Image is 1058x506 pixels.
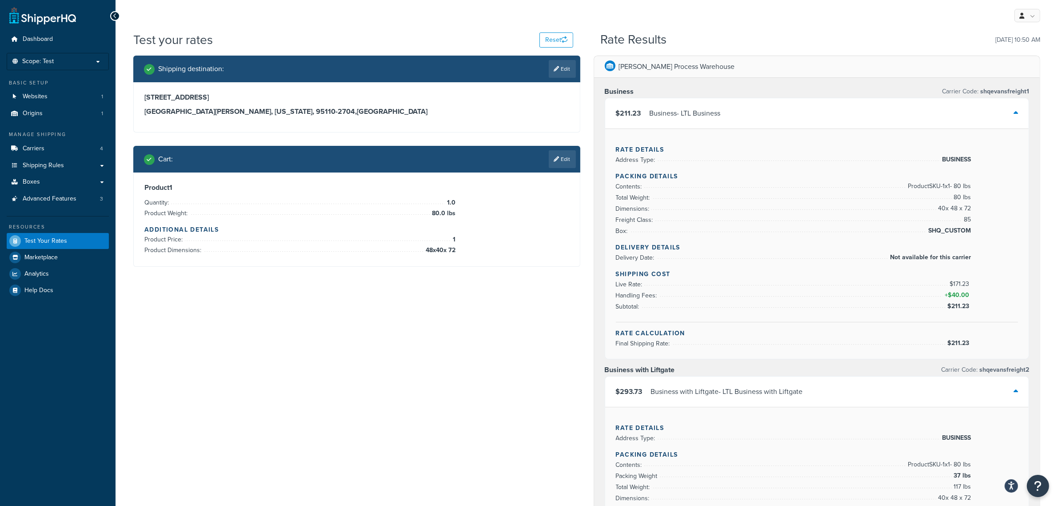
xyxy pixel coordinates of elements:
a: Help Docs [7,282,109,298]
li: Advanced Features [7,191,109,207]
span: Final Shipping Rate: [616,339,672,348]
span: $293.73 [616,386,643,397]
a: Boxes [7,174,109,190]
a: Marketplace [7,249,109,265]
span: Help Docs [24,287,53,294]
h2: Cart : [158,155,173,163]
a: Advanced Features3 [7,191,109,207]
h4: Rate Details [616,423,1018,433]
span: Product Dimensions: [144,245,204,255]
h3: Business [605,87,634,96]
span: Total Weight: [616,482,652,492]
span: + [942,290,971,301]
span: Product SKU-1 x 1 - 80 lbs [906,459,971,470]
h2: Shipping destination : [158,65,224,73]
span: Live Rate: [616,280,645,289]
span: $40.00 [948,290,971,300]
li: Origins [7,105,109,122]
h2: Rate Results [600,33,667,47]
a: Shipping Rules [7,157,109,174]
h4: Additional Details [144,225,569,234]
div: Business with Liftgate - LTL Business with Liftgate [651,386,803,398]
span: 4 [100,145,103,153]
li: Websites [7,88,109,105]
span: 1 [101,93,103,100]
div: Resources [7,223,109,231]
a: Edit [549,60,576,78]
span: 40 x 48 x 72 [936,203,971,214]
span: 80.0 lbs [430,208,455,219]
p: [PERSON_NAME] Process Warehouse [619,60,735,73]
li: Analytics [7,266,109,282]
a: Test Your Rates [7,233,109,249]
span: Not available for this carrier [888,252,971,263]
div: Business - LTL Business [650,107,721,120]
span: Handling Fees: [616,291,659,300]
a: Dashboard [7,31,109,48]
span: 1 [101,110,103,117]
span: Boxes [23,178,40,186]
div: Basic Setup [7,79,109,87]
span: 117 lbs [952,482,971,492]
h3: [GEOGRAPHIC_DATA][PERSON_NAME], [US_STATE], 95110-2704 , [GEOGRAPHIC_DATA] [144,107,569,116]
span: Dimensions: [616,494,652,503]
span: BUSINESS [940,433,971,443]
span: $211.23 [947,338,971,348]
h4: Rate Calculation [616,329,1018,338]
span: Contents: [616,460,644,470]
span: Test Your Rates [24,237,67,245]
span: Shipping Rules [23,162,64,169]
h4: Rate Details [616,145,1018,154]
span: $171.23 [950,279,971,289]
span: 40 x 48 x 72 [936,493,971,503]
h4: Delivery Details [616,243,1018,252]
span: Websites [23,93,48,100]
span: Advanced Features [23,195,76,203]
span: Box: [616,226,630,236]
button: Reset [539,32,573,48]
span: 48 x 40 x 72 [423,245,455,256]
span: Freight Class: [616,215,655,225]
span: 3 [100,195,103,203]
p: [DATE] 10:50 AM [995,34,1040,46]
p: Carrier Code: [941,364,1029,376]
div: Manage Shipping [7,131,109,138]
h3: Business with Liftgate [605,365,675,374]
a: Edit [549,150,576,168]
a: Carriers4 [7,141,109,157]
span: 37 lbs [952,470,971,481]
span: Product Price: [144,235,185,244]
a: Origins1 [7,105,109,122]
h4: Packing Details [616,450,1018,459]
h4: Shipping Cost [616,269,1018,279]
span: Delivery Date: [616,253,657,262]
h3: [STREET_ADDRESS] [144,93,569,102]
span: Analytics [24,270,49,278]
button: Open Resource Center [1027,475,1049,497]
span: shqevansfreight1 [978,87,1029,96]
span: Marketplace [24,254,58,261]
span: Origins [23,110,43,117]
span: 1 [451,234,455,245]
span: Dashboard [23,36,53,43]
span: Total Weight: [616,193,652,202]
span: 80 lbs [952,192,971,203]
h4: Packing Details [616,172,1018,181]
h1: Test your rates [133,31,213,48]
span: Packing Weight [616,471,660,481]
span: Product Weight: [144,209,190,218]
span: $211.23 [616,108,641,118]
h3: Product 1 [144,183,569,192]
span: 85 [962,214,971,225]
span: Scope: Test [22,58,54,65]
a: Websites1 [7,88,109,105]
span: Address Type: [616,155,658,165]
span: Contents: [616,182,644,191]
span: 1.0 [445,197,455,208]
